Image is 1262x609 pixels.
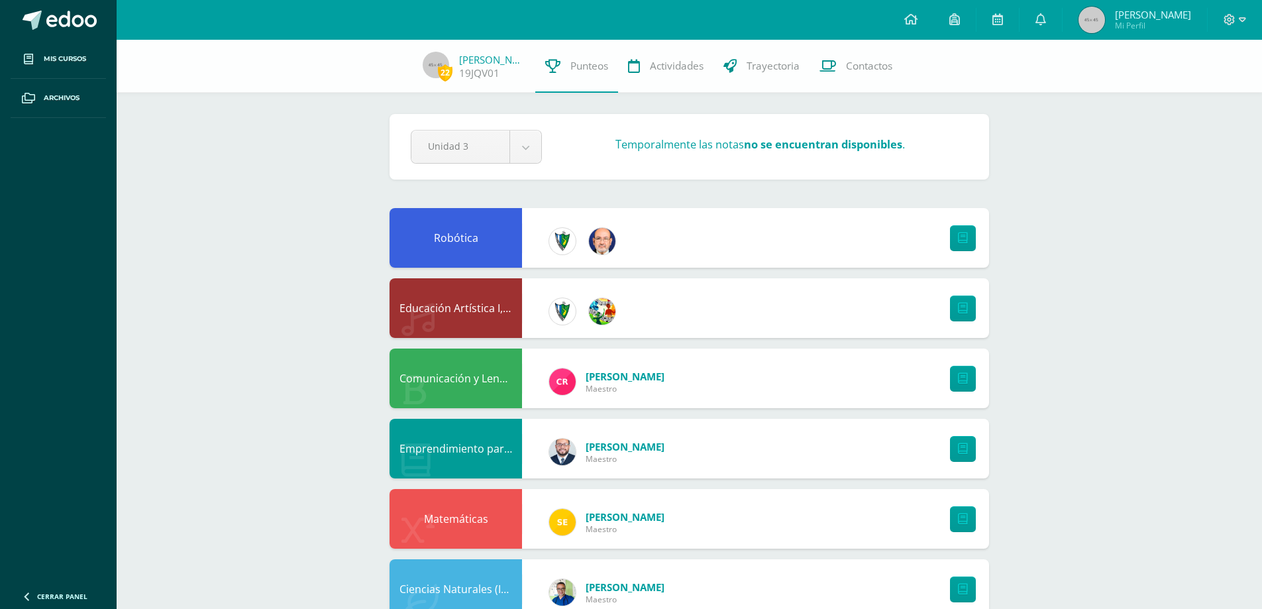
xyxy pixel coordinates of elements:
[390,419,522,478] div: Emprendimiento para la Productividad
[390,489,522,549] div: Matemáticas
[1078,7,1105,33] img: 45x45
[459,53,525,66] a: [PERSON_NAME]
[459,66,500,80] a: 19JQV01
[586,383,664,394] span: Maestro
[570,59,608,73] span: Punteos
[586,453,664,465] span: Maestro
[586,370,664,383] span: [PERSON_NAME]
[618,40,713,93] a: Actividades
[615,137,905,152] h3: Temporalmente las notas .
[411,131,541,163] a: Unidad 3
[744,137,902,152] strong: no se encuentran disponibles
[650,59,704,73] span: Actividades
[1115,8,1191,21] span: [PERSON_NAME]
[44,93,79,103] span: Archivos
[747,59,800,73] span: Trayectoria
[535,40,618,93] a: Punteos
[44,54,86,64] span: Mis cursos
[713,40,810,93] a: Trayectoria
[549,579,576,606] img: 692ded2a22070436d299c26f70cfa591.png
[586,581,664,594] span: [PERSON_NAME]
[586,594,664,605] span: Maestro
[11,79,106,118] a: Archivos
[423,52,449,78] img: 45x45
[846,59,892,73] span: Contactos
[11,40,106,79] a: Mis cursos
[549,298,576,325] img: 9f174a157161b4ddbe12118a61fed988.png
[589,228,615,254] img: 6b7a2a75a6c7e6282b1a1fdce061224c.png
[549,509,576,535] img: 03c2987289e60ca238394da5f82a525a.png
[390,349,522,408] div: Comunicación y Lenguaje, Idioma Español
[549,439,576,465] img: eaa624bfc361f5d4e8a554d75d1a3cf6.png
[586,510,664,524] span: [PERSON_NAME]
[549,368,576,395] img: ab28fb4d7ed199cf7a34bbef56a79c5b.png
[428,131,493,162] span: Unidad 3
[390,208,522,268] div: Robótica
[586,524,664,535] span: Maestro
[438,64,452,81] span: 22
[549,228,576,254] img: 9f174a157161b4ddbe12118a61fed988.png
[586,440,664,453] span: [PERSON_NAME]
[390,278,522,338] div: Educación Artística I, Música y Danza
[37,592,87,601] span: Cerrar panel
[589,298,615,325] img: 159e24a6ecedfdf8f489544946a573f0.png
[1115,20,1191,31] span: Mi Perfil
[810,40,902,93] a: Contactos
